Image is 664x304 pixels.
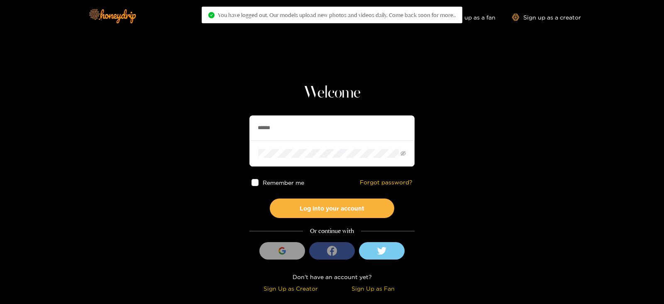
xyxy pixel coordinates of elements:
a: Sign up as a creator [512,14,581,21]
span: Remember me [263,179,304,186]
h1: Welcome [249,83,415,103]
span: You have logged out. Our models upload new photos and videos daily. Come back soon for more.. [218,12,456,18]
a: Forgot password? [360,179,413,186]
div: Sign Up as Fan [334,284,413,293]
span: eye-invisible [400,151,406,156]
span: check-circle [208,12,215,18]
button: Log into your account [270,199,394,218]
div: Sign Up as Creator [251,284,330,293]
a: Sign up as a fan [439,14,496,21]
div: Don't have an account yet? [249,272,415,282]
div: Or continue with [249,226,415,236]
